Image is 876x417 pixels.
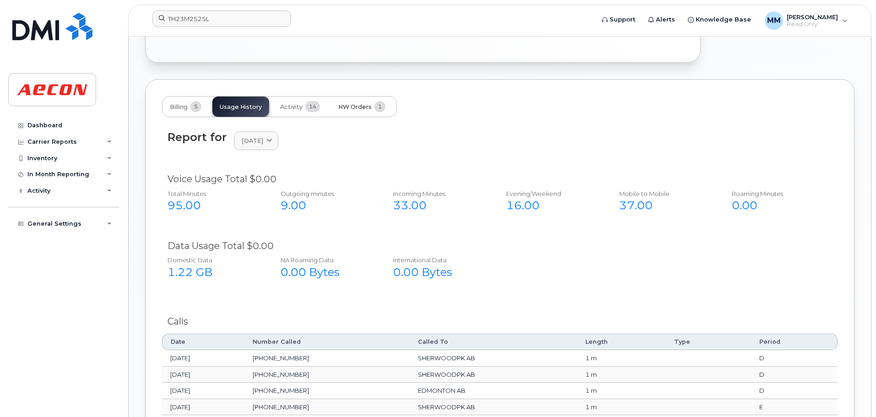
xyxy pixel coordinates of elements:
td: SHERWOODPK AB [410,350,577,367]
div: 37.00 [619,198,712,213]
a: Alerts [642,11,681,29]
div: Outgoing minutes [281,190,373,198]
span: Alerts [656,15,675,24]
td: D [751,383,838,399]
div: 16.00 [506,198,599,213]
td: 1 m [577,367,665,383]
div: NA Roaming Data [281,256,373,265]
td: [DATE] [162,399,244,416]
span: MM [767,15,781,26]
a: [DATE] [234,131,278,150]
th: Period [751,334,838,350]
td: 1 m [577,383,665,399]
div: 95.00 [168,198,260,213]
span: 14 [305,101,320,112]
div: Data Usage Total $0.00 [168,239,832,253]
td: E [751,399,838,416]
div: Calls [168,315,832,328]
td: EDMONTON AB [410,383,577,399]
div: 1.22 GB [168,265,260,280]
span: 1 [374,101,385,112]
span: HW Orders [338,103,372,111]
span: [PHONE_NUMBER] [253,403,309,411]
input: Find something... [152,11,291,27]
td: 1 m [577,350,665,367]
span: Activity [280,103,303,111]
td: D [751,367,838,383]
td: SHERWOODPK AB [410,367,577,383]
div: International Data [393,256,486,265]
div: Incoming Minutes [393,190,486,198]
div: Total Minutes [168,190,260,198]
td: 1 m [577,399,665,416]
div: Roaming Minutes [732,190,825,198]
span: [PERSON_NAME] [787,13,838,21]
div: 33.00 [393,198,486,213]
td: [DATE] [162,350,244,367]
div: Maricris Molina [758,11,854,30]
span: [PHONE_NUMBER] [253,387,309,394]
span: 5 [190,101,201,112]
th: Date [162,334,244,350]
th: Called To [410,334,577,350]
div: 9.00 [281,198,373,213]
div: Evening/Weekend [506,190,599,198]
div: 0.00 [732,198,825,213]
span: [PHONE_NUMBER] [253,371,309,378]
span: Support [610,15,635,24]
span: Read Only [787,21,838,28]
div: Domestic Data [168,256,260,265]
th: Number Called [244,334,410,350]
th: Length [577,334,665,350]
th: Type [666,334,751,350]
td: [DATE] [162,367,244,383]
div: Voice Usage Total $0.00 [168,173,832,186]
a: Knowledge Base [681,11,757,29]
td: SHERWOODPK AB [410,399,577,416]
div: Mobile to Mobile [619,190,712,198]
td: [DATE] [162,383,244,399]
span: Knowledge Base [696,15,751,24]
div: 0.00 Bytes [393,265,486,280]
span: Billing [170,103,188,111]
span: [DATE] [242,136,263,145]
td: D [751,350,838,367]
div: Report for [168,131,227,143]
span: [PHONE_NUMBER] [253,354,309,362]
a: Support [595,11,642,29]
div: 0.00 Bytes [281,265,373,280]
